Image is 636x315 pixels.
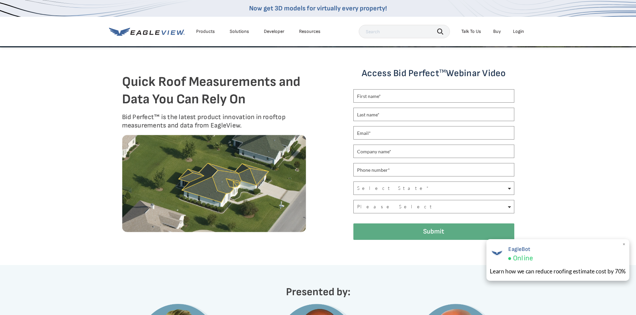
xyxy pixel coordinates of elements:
div: Talk To Us [461,29,481,35]
div: Solutions [230,29,249,35]
input: Email* [353,126,514,140]
span: × [622,241,626,248]
div: Products [196,29,215,35]
input: Submit [353,223,514,240]
div: Resources [299,29,321,35]
span: Access Bid Perfect Webinar Video [362,68,506,79]
input: First name* [353,89,514,103]
h5: Presented by: [122,285,514,299]
span: Online [513,254,533,263]
a: Now get 3D models for virtually every property! [249,4,387,12]
input: Company name* [353,145,514,158]
sup: TM [439,68,446,74]
span: EagleBot [508,246,533,253]
a: Buy [493,29,501,35]
img: EagleBot [490,246,504,260]
div: Learn how we can reduce roofing estimate cost by 70% [490,267,626,275]
a: Developer [264,29,284,35]
h3: Quick Roof Measurements and Data You Can Rely On [122,73,306,108]
input: Last name* [353,108,514,121]
div: Login [513,29,524,35]
input: Search [359,25,450,38]
p: Bid Perfect™ is the latest product innovation in rooftop measurements and data from EagleView. [122,113,306,130]
input: Phone number* [353,163,514,176]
